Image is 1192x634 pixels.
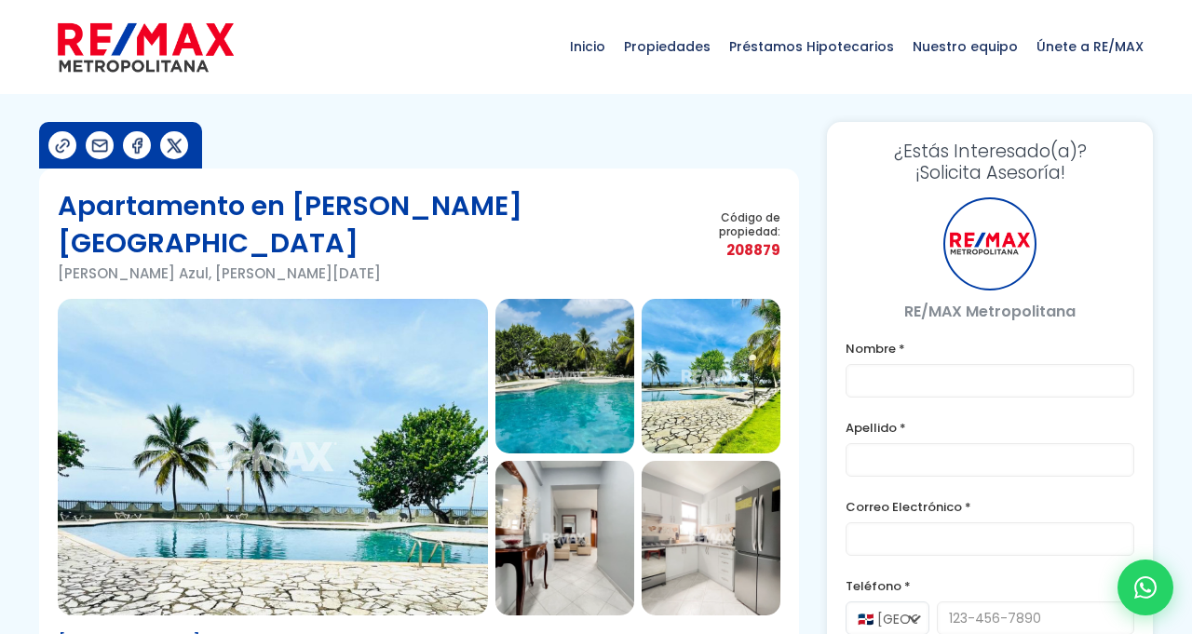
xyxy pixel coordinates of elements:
[58,299,488,615] img: Apartamento en Costa Azul
[495,299,634,453] img: Apartamento en Costa Azul
[165,136,184,155] img: Compartir
[58,187,680,262] h1: Apartamento en [PERSON_NAME][GEOGRAPHIC_DATA]
[720,19,903,74] span: Préstamos Hipotecarios
[846,141,1134,183] h3: ¡Solicita Asesoría!
[495,461,634,615] img: Apartamento en Costa Azul
[90,136,110,155] img: Compartir
[846,495,1134,519] label: Correo Electrónico *
[680,210,780,238] span: Código de propiedad:
[128,136,147,155] img: Compartir
[561,19,615,74] span: Inicio
[642,299,780,453] img: Apartamento en Costa Azul
[846,141,1134,162] span: ¿Estás Interesado(a)?
[943,197,1036,290] div: RE/MAX Metropolitana
[846,300,1134,323] p: RE/MAX Metropolitana
[846,416,1134,439] label: Apellido *
[846,574,1134,598] label: Teléfono *
[615,19,720,74] span: Propiedades
[58,20,234,75] img: remax-metropolitana-logo
[846,337,1134,360] label: Nombre *
[642,461,780,615] img: Apartamento en Costa Azul
[53,136,73,155] img: Compartir
[58,262,680,285] p: [PERSON_NAME] Azul, [PERSON_NAME][DATE]
[1027,19,1153,74] span: Únete a RE/MAX
[680,238,780,262] span: 208879
[903,19,1027,74] span: Nuestro equipo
